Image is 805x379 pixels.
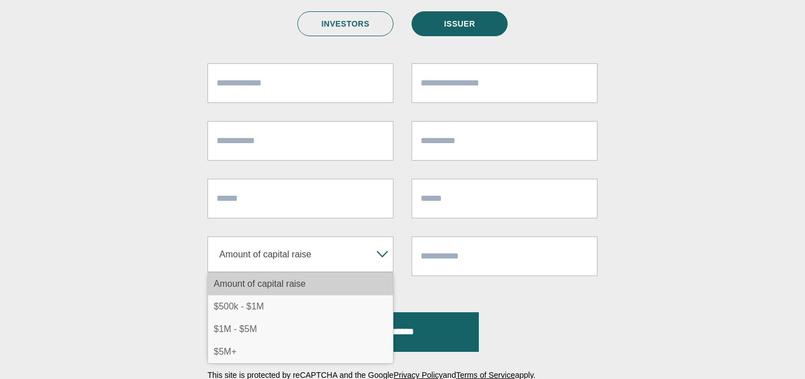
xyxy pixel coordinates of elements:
[208,341,393,363] li: $5M+
[371,237,393,272] b: ▾
[208,295,393,318] li: $500k - $1M
[207,371,598,379] p: This site is protected by reCAPTCHA and the Google and apply.
[208,318,393,341] li: $1M - $5M
[208,273,393,295] li: Amount of capital raise
[207,63,598,379] form: Contact form
[412,11,508,36] a: ISSUER
[214,237,371,272] span: Amount of capital raise
[297,11,393,36] a: INVESTORS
